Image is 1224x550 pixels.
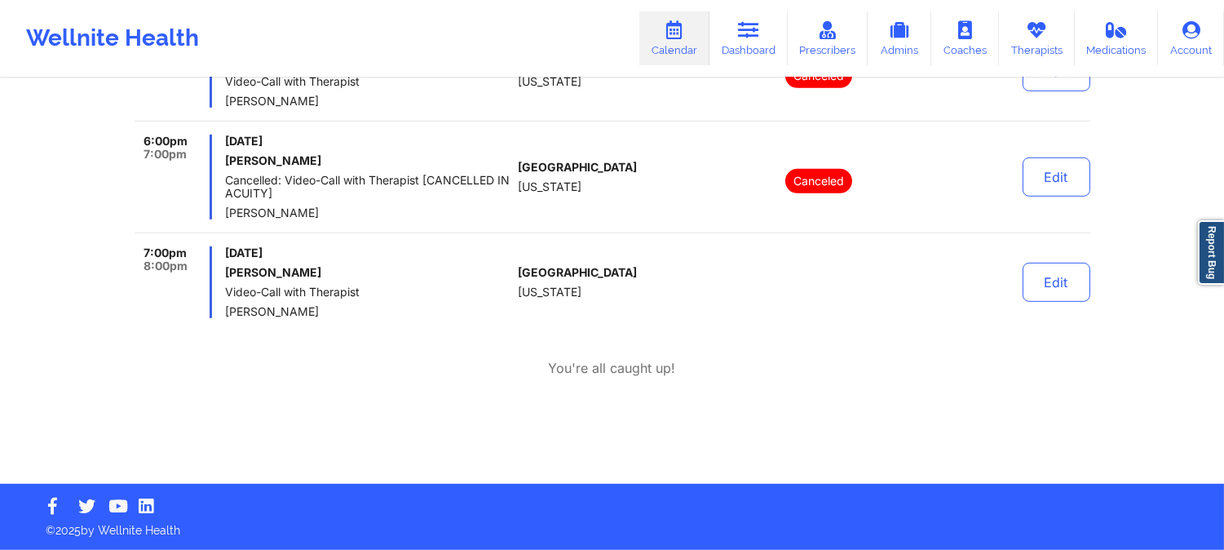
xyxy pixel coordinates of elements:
[225,305,511,318] span: [PERSON_NAME]
[1198,220,1224,285] a: Report Bug
[225,75,511,88] span: Video-Call with Therapist
[1023,157,1090,197] button: Edit
[709,11,788,65] a: Dashboard
[144,135,188,148] span: 6:00pm
[868,11,931,65] a: Admins
[1023,263,1090,302] button: Edit
[144,246,187,259] span: 7:00pm
[34,511,1190,539] p: © 2025 by Wellnite Health
[144,148,187,161] span: 7:00pm
[518,161,637,174] span: [GEOGRAPHIC_DATA]
[999,11,1075,65] a: Therapists
[931,11,999,65] a: Coaches
[225,95,511,108] span: [PERSON_NAME]
[785,169,852,193] p: Canceled
[518,286,581,299] span: [US_STATE]
[639,11,709,65] a: Calendar
[225,135,511,148] span: [DATE]
[225,174,511,200] span: Cancelled: Video-Call with Therapist [CANCELLED IN ACUITY]
[144,259,188,273] span: 8:00pm
[225,206,511,220] span: [PERSON_NAME]
[518,180,581,193] span: [US_STATE]
[1158,11,1224,65] a: Account
[225,246,511,259] span: [DATE]
[549,359,676,378] p: You're all caught up!
[788,11,868,65] a: Prescribers
[518,75,581,88] span: [US_STATE]
[225,286,511,299] span: Video-Call with Therapist
[225,154,511,167] h6: [PERSON_NAME]
[1075,11,1159,65] a: Medications
[225,266,511,279] h6: [PERSON_NAME]
[518,266,637,279] span: [GEOGRAPHIC_DATA]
